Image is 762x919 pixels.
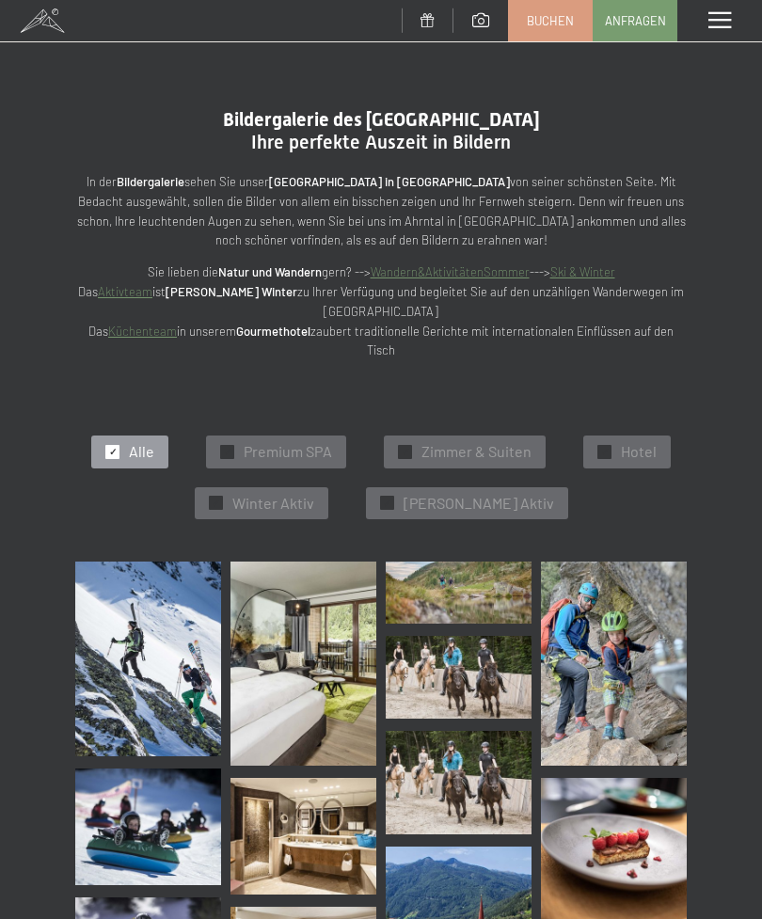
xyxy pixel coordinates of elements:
[218,264,322,279] strong: Natur und Wandern
[386,562,532,624] img: Bildergalerie
[230,778,376,895] img: Bildergalerie
[404,493,554,514] span: [PERSON_NAME] Aktiv
[621,441,657,462] span: Hotel
[223,108,540,131] span: Bildergalerie des [GEOGRAPHIC_DATA]
[594,1,676,40] a: Anfragen
[601,445,609,458] span: ✓
[75,562,221,756] img: Bildergalerie
[244,441,332,462] span: Premium SPA
[108,324,177,339] a: Küchenteam
[269,174,510,189] strong: [GEOGRAPHIC_DATA] in [GEOGRAPHIC_DATA]
[550,264,615,279] a: Ski & Winter
[541,562,687,766] img: Bildergalerie
[251,131,511,153] span: Ihre perfekte Auszeit in Bildern
[212,497,219,510] span: ✓
[383,497,390,510] span: ✓
[117,174,184,189] strong: Bildergalerie
[224,445,231,458] span: ✓
[371,264,530,279] a: Wandern&AktivitätenSommer
[386,636,532,718] img: Bildergalerie
[402,445,409,458] span: ✓
[605,12,666,29] span: Anfragen
[75,262,687,360] p: Sie lieben die gern? --> ---> Das ist zu Ihrer Verfügung und begleitet Sie auf den unzähligen Wan...
[230,562,376,766] img: Bildergalerie
[421,441,532,462] span: Zimmer & Suiten
[109,445,117,458] span: ✓
[75,768,221,885] img: Bildergalerie
[98,284,152,299] a: Aktivteam
[527,12,574,29] span: Buchen
[75,172,687,250] p: In der sehen Sie unser von seiner schönsten Seite. Mit Bedacht ausgewählt, sollen die Bilder von ...
[386,731,532,835] img: Bildergalerie
[129,441,154,462] span: Alle
[232,493,314,514] span: Winter Aktiv
[509,1,592,40] a: Buchen
[236,324,310,339] strong: Gourmethotel
[166,284,297,299] strong: [PERSON_NAME] Winter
